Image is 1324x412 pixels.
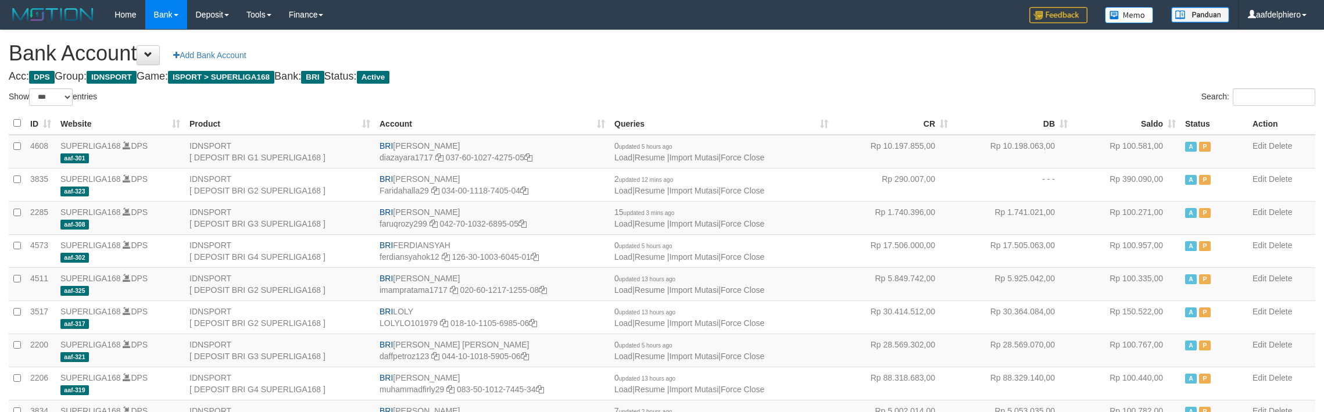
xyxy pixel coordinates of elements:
span: 15 [614,207,674,217]
a: Force Close [721,252,764,261]
a: Load [614,252,632,261]
a: daffpetroz123 [380,352,429,361]
span: Active [1185,208,1197,218]
a: SUPERLIGA168 [60,141,121,151]
h4: Acc: Group: Game: Bank: Status: [9,71,1315,83]
td: - - - [953,168,1072,201]
a: Edit [1253,174,1266,184]
a: Import Mutasi [669,352,718,361]
td: [PERSON_NAME] 083-50-1012-7445-34 [375,367,610,400]
a: diazayara1717 [380,153,433,162]
span: aaf-321 [60,352,89,362]
a: Copy 126301003604501 to clipboard [531,252,539,261]
span: updated 13 hours ago [619,375,675,382]
td: 4573 [26,234,56,267]
a: SUPERLIGA168 [60,307,121,316]
a: muhammadfirly29 [380,385,444,394]
span: 0 [614,141,672,151]
td: 3517 [26,300,56,334]
span: BRI [380,141,393,151]
span: Active [1185,374,1197,384]
td: IDNSPORT [ DEPOSIT BRI G2 SUPERLIGA168 ] [185,300,375,334]
a: SUPERLIGA168 [60,174,121,184]
td: [PERSON_NAME] 037-60-1027-4275-05 [375,135,610,169]
span: | | | [614,340,764,361]
td: Rp 150.522,00 [1072,300,1180,334]
td: DPS [56,234,185,267]
span: Paused [1199,274,1211,284]
a: Copy diazayara1717 to clipboard [435,153,443,162]
th: Action [1248,112,1315,135]
img: Button%20Memo.svg [1105,7,1154,23]
td: [PERSON_NAME] 020-60-1217-1255-08 [375,267,610,300]
a: Resume [635,318,665,328]
td: Rp 390.090,00 [1072,168,1180,201]
a: Resume [635,385,665,394]
a: Edit [1253,307,1266,316]
span: aaf-325 [60,286,89,296]
img: panduan.png [1171,7,1229,23]
a: Delete [1269,307,1292,316]
td: Rp 17.505.063,00 [953,234,1072,267]
a: Resume [635,285,665,295]
td: 4608 [26,135,56,169]
a: Load [614,285,632,295]
td: Rp 100.581,00 [1072,135,1180,169]
a: Resume [635,252,665,261]
td: Rp 10.198.063,00 [953,135,1072,169]
span: Paused [1199,208,1211,218]
span: Active [1185,307,1197,317]
label: Search: [1201,88,1315,106]
td: Rp 28.569.070,00 [953,334,1072,367]
a: Edit [1253,241,1266,250]
td: Rp 5.925.042,00 [953,267,1072,300]
td: Rp 28.569.302,00 [833,334,953,367]
span: updated 13 hours ago [619,276,675,282]
td: [PERSON_NAME] [PERSON_NAME] 044-10-1018-5905-06 [375,334,610,367]
td: IDNSPORT [ DEPOSIT BRI G3 SUPERLIGA168 ] [185,201,375,234]
a: imampratama1717 [380,285,448,295]
th: Product: activate to sort column ascending [185,112,375,135]
a: Import Mutasi [669,153,718,162]
span: updated 5 hours ago [619,144,672,150]
span: Active [1185,142,1197,152]
a: Load [614,385,632,394]
span: Active [1185,274,1197,284]
span: updated 3 mins ago [624,210,675,216]
a: faruqrozy299 [380,219,427,228]
a: Resume [635,352,665,361]
td: IDNSPORT [ DEPOSIT BRI G2 SUPERLIGA168 ] [185,168,375,201]
a: Copy 037601027427505 to clipboard [524,153,532,162]
span: BRI [380,241,393,250]
td: DPS [56,267,185,300]
td: DPS [56,201,185,234]
span: 0 [614,274,675,283]
a: Import Mutasi [669,385,718,394]
span: | | | [614,373,764,394]
td: IDNSPORT [ DEPOSIT BRI G3 SUPERLIGA168 ] [185,334,375,367]
a: Copy muhammadfirly29 to clipboard [446,385,455,394]
td: 2200 [26,334,56,367]
a: Load [614,318,632,328]
a: Faridahalla29 [380,186,429,195]
span: Active [1185,341,1197,350]
a: Edit [1253,141,1266,151]
span: Paused [1199,142,1211,152]
td: DPS [56,168,185,201]
a: Copy Faridahalla29 to clipboard [431,186,439,195]
a: Copy 042701032689505 to clipboard [518,219,527,228]
a: Load [614,219,632,228]
td: DPS [56,135,185,169]
a: SUPERLIGA168 [60,207,121,217]
td: FERDIANSYAH 126-30-1003-6045-01 [375,234,610,267]
a: Delete [1269,373,1292,382]
th: DB: activate to sort column ascending [953,112,1072,135]
td: 2285 [26,201,56,234]
th: CR: activate to sort column ascending [833,112,953,135]
select: Showentries [29,88,73,106]
span: 0 [614,307,675,316]
span: aaf-323 [60,187,89,196]
th: ID: activate to sort column ascending [26,112,56,135]
img: MOTION_logo.png [9,6,97,23]
td: Rp 88.329.140,00 [953,367,1072,400]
